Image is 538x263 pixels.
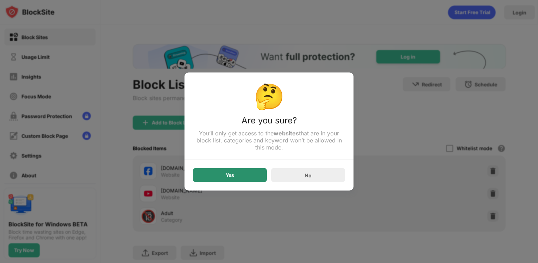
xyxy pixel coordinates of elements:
[226,172,234,178] div: Yes
[274,130,299,137] strong: websites
[193,115,345,130] div: Are you sure?
[193,81,345,111] div: 🤔
[193,130,345,151] div: You’ll only get access to the that are in your block list, categories and keyword won’t be allowe...
[305,172,312,178] div: No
